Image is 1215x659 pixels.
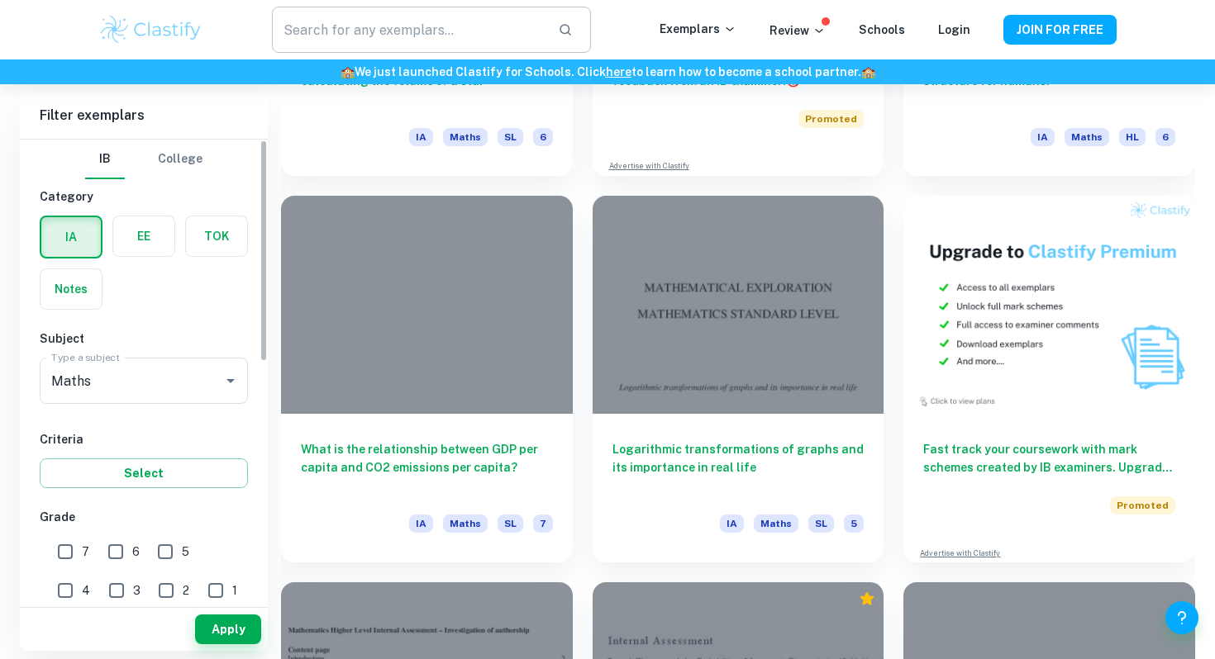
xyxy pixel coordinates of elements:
a: Advertise with Clastify [609,160,689,172]
label: Type a subject [51,350,120,364]
button: IB [85,140,125,179]
a: Login [938,23,970,36]
span: SL [498,128,523,146]
span: 6 [1155,128,1175,146]
input: Search for any exemplars... [272,7,545,53]
span: IA [1031,128,1055,146]
span: 6 [533,128,553,146]
span: 2 [183,581,189,600]
h6: Logarithmic transformations of graphs and its importance in real life [612,440,865,495]
img: Clastify logo [98,13,203,46]
button: TOK [186,216,247,256]
span: 7 [533,514,553,533]
a: here [606,65,631,78]
span: 5 [844,514,864,533]
button: Notes [40,269,102,309]
h6: What is the relationship between GDP per capita and CO2 emissions per capita? [301,440,553,495]
span: IA [720,514,744,533]
span: Maths [754,514,798,533]
button: Apply [195,614,261,644]
h6: Fast track your coursework with mark schemes created by IB examiners. Upgrade now [923,440,1175,476]
a: Logarithmic transformations of graphs and its importance in real lifeIAMathsSL5 [593,196,884,562]
p: Review [769,21,826,40]
button: Open [219,369,242,392]
button: College [158,140,202,179]
span: Maths [1065,128,1109,146]
span: 5 [182,543,189,561]
span: 🏫 [861,65,875,78]
span: 🏫 [341,65,355,78]
span: Maths [443,128,488,146]
h6: Category [40,187,248,206]
span: HL [1119,128,1146,146]
span: 1 [232,581,237,600]
p: Exemplars [660,20,736,38]
a: Advertise with Clastify [920,548,1000,559]
h6: Grade [40,508,248,526]
span: SL [498,514,523,533]
a: Schools [859,23,905,36]
span: 7 [82,543,89,561]
span: Maths [443,514,488,533]
span: Promoted [1110,496,1175,514]
span: SL [808,514,834,533]
div: Filter type choice [85,140,202,179]
span: IA [409,128,433,146]
span: 3 [133,581,141,600]
button: Help and Feedback [1165,601,1198,634]
h6: Filter exemplars [20,92,268,139]
span: 6 [132,543,140,561]
span: 4 [82,581,90,600]
h6: Subject [40,329,248,348]
img: Thumbnail [903,196,1195,414]
button: Select [40,458,248,488]
h6: Criteria [40,430,248,448]
div: Premium [859,590,875,607]
span: Promoted [798,110,864,128]
a: What is the relationship between GDP per capita and CO2 emissions per capita?IAMathsSL7 [281,196,573,562]
span: 🎯 [786,74,800,88]
button: JOIN FOR FREE [1003,15,1117,45]
h6: We just launched Clastify for Schools. Click to learn how to become a school partner. [3,63,1212,81]
button: IA [41,217,101,257]
button: EE [113,216,174,256]
span: IA [409,514,433,533]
